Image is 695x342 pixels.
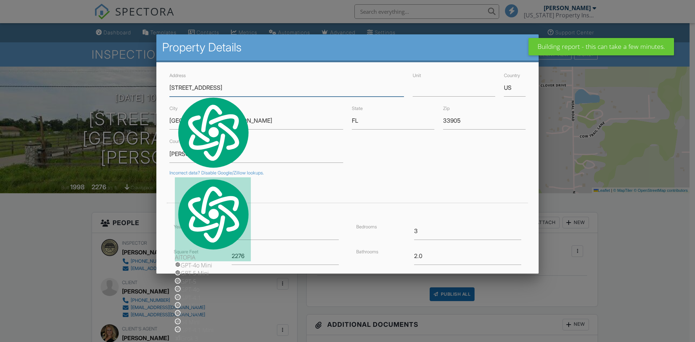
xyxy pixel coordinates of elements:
label: Country [504,73,520,78]
img: gpt-black.svg [175,302,181,308]
img: gpt-black.svg [175,278,181,284]
img: gpt-black.svg [175,318,181,324]
img: gpt-black.svg [175,262,181,267]
label: County [169,139,184,144]
label: City [169,106,178,111]
img: gpt-black.svg [175,326,181,332]
img: gpt-black.svg [175,294,181,300]
div: Building report - this can take a few minutes. [528,38,674,55]
div: GPT-4.1 Mini [175,326,251,334]
img: logo.svg [175,177,251,251]
div: GPT-4o Mini [175,261,251,269]
label: State [352,106,363,111]
div: GPT-4o [175,286,251,294]
label: Bathrooms [356,249,378,254]
div: o1 Mini [175,302,251,310]
img: logo.svg [175,96,251,169]
img: gpt-black.svg [175,286,181,292]
label: Square Feet [174,249,198,254]
div: AITOPIA [175,177,251,261]
div: GPT-5 [175,278,251,286]
label: Bedrooms [356,224,377,229]
img: gpt-black.svg [175,270,181,275]
div: Incorrect data? Disable Google/Zillow lookups. [169,170,526,176]
div: GPT-4.1 [175,294,251,302]
label: Unit [413,73,421,78]
div: GPT-5 Mini [175,269,251,277]
label: Year Built [174,224,193,229]
div: o3 Mini [175,310,251,318]
h2: Property Details [162,40,533,55]
div: o4 Mini [175,318,251,326]
img: gpt-black.svg [175,310,181,316]
label: Zip [443,106,450,111]
label: Address [169,73,186,78]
